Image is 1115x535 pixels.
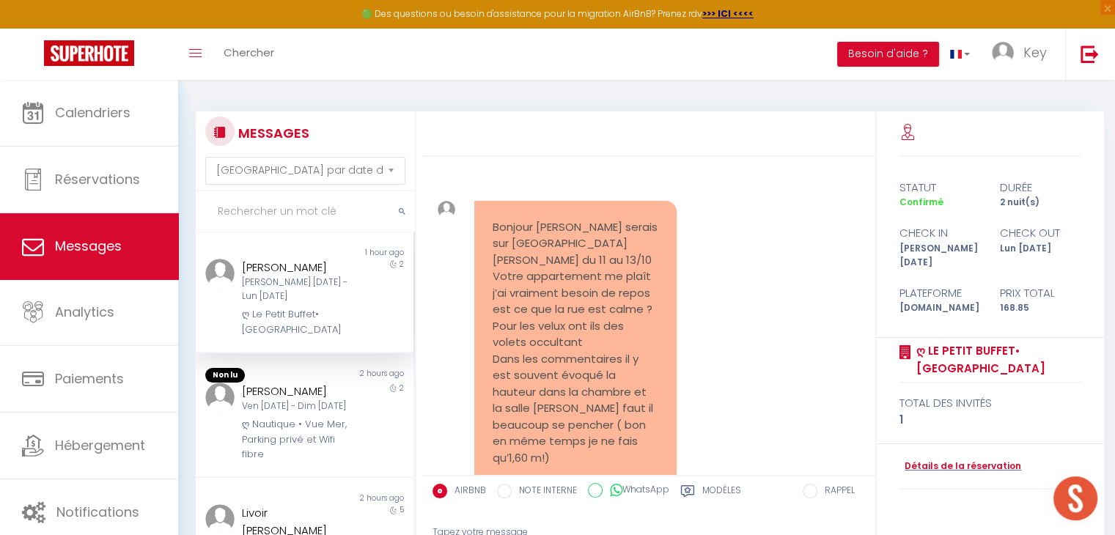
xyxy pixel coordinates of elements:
label: Modèles [702,484,741,502]
span: Confirmé [899,196,943,208]
a: Détails de la réservation [899,460,1021,473]
span: 2 [400,383,404,394]
img: ... [205,504,235,534]
div: Prix total [990,284,1091,302]
div: 1 [899,411,1081,429]
span: Key [1023,43,1047,62]
div: [PERSON_NAME] [242,383,350,400]
div: [PERSON_NAME] [DATE] [890,242,990,270]
img: Super Booking [44,40,134,66]
h3: MESSAGES [235,117,309,150]
div: 1 hour ago [304,247,413,259]
label: NOTE INTERNE [512,484,577,500]
div: Ven [DATE] - Dim [DATE] [242,399,350,413]
label: RAPPEL [817,484,855,500]
img: ... [992,42,1014,64]
div: ღ Nautique • Vue Mer, Parking privé et Wifi fibre [242,417,350,462]
div: check out [990,224,1091,242]
input: Rechercher un mot clé [196,191,415,232]
div: ღ Le Petit Buffet• [GEOGRAPHIC_DATA] [242,307,350,337]
span: Chercher [224,45,274,60]
span: Paiements [55,369,124,388]
div: [DOMAIN_NAME] [890,301,990,315]
div: 2 nuit(s) [990,196,1091,210]
span: Messages [55,237,122,255]
div: check in [890,224,990,242]
span: Hébergement [55,436,145,454]
label: WhatsApp [603,483,669,499]
span: Calendriers [55,103,130,122]
div: [PERSON_NAME] [242,259,350,276]
button: Besoin d'aide ? [837,42,939,67]
img: ... [205,259,235,288]
div: Open chat [1053,476,1097,520]
img: ... [205,383,235,412]
a: >>> ICI <<<< [702,7,754,20]
div: Plateforme [890,284,990,302]
span: Réservations [55,170,140,188]
div: statut [890,179,990,196]
span: 5 [400,504,404,515]
div: 2 hours ago [304,492,413,504]
div: 2 hours ago [304,368,413,383]
div: [PERSON_NAME] [DATE] - Lun [DATE] [242,276,350,303]
img: ... [438,201,455,218]
a: ... Key [981,29,1065,80]
div: 168.85 [990,301,1091,315]
a: ღ Le Petit Buffet• [GEOGRAPHIC_DATA] [911,342,1081,377]
label: AIRBNB [447,484,486,500]
div: total des invités [899,394,1081,412]
div: durée [990,179,1091,196]
span: 2 [400,259,404,270]
span: Notifications [56,503,139,521]
span: Non lu [205,368,245,383]
a: Chercher [213,29,285,80]
div: Lun [DATE] [990,242,1091,270]
span: Analytics [55,303,114,321]
img: logout [1081,45,1099,63]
